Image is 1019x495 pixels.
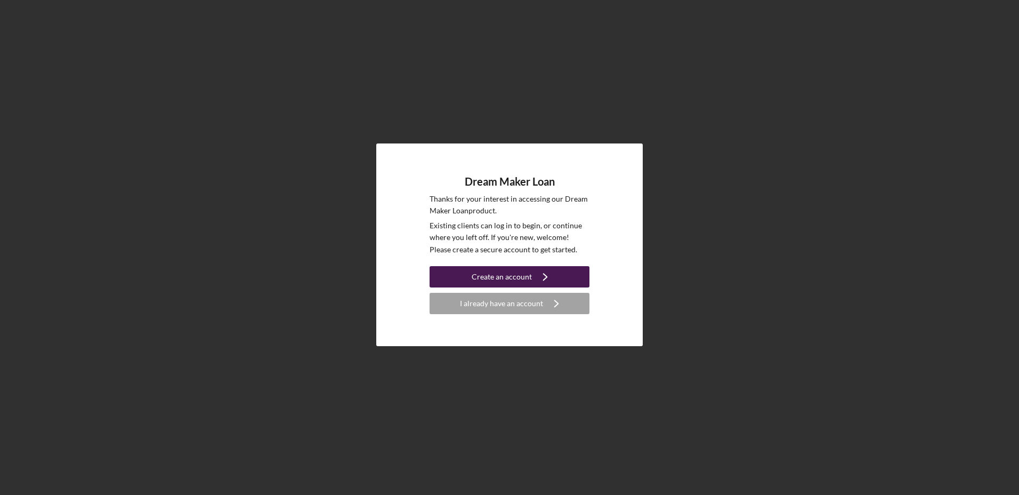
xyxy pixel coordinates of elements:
[460,293,543,314] div: I already have an account
[430,293,589,314] button: I already have an account
[465,175,555,188] h4: Dream Maker Loan
[430,266,589,288] button: Create an account
[472,266,532,288] div: Create an account
[430,193,589,217] p: Thanks for your interest in accessing our Dream Maker Loan product.
[430,266,589,290] a: Create an account
[430,220,589,256] p: Existing clients can log in to begin, or continue where you left off. If you're new, welcome! Ple...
